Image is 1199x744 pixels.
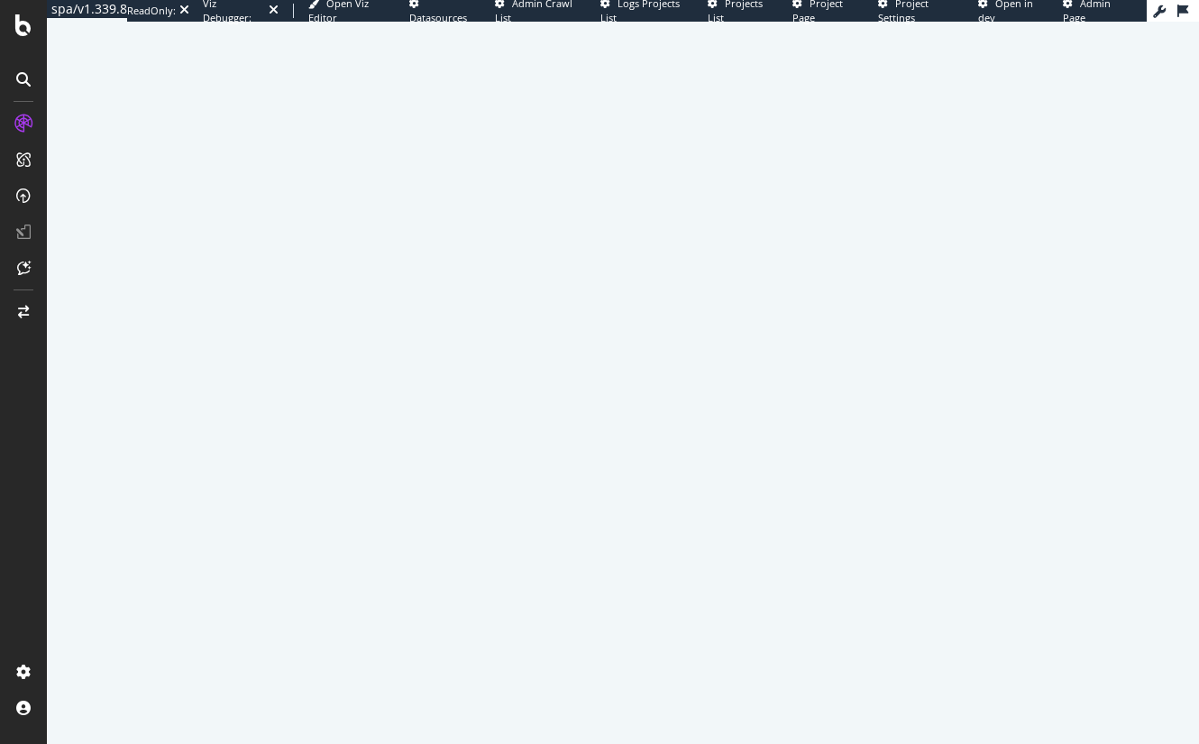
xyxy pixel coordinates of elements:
div: ReadOnly: [127,4,176,18]
div: animation [558,336,688,401]
span: Datasources [409,11,467,24]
